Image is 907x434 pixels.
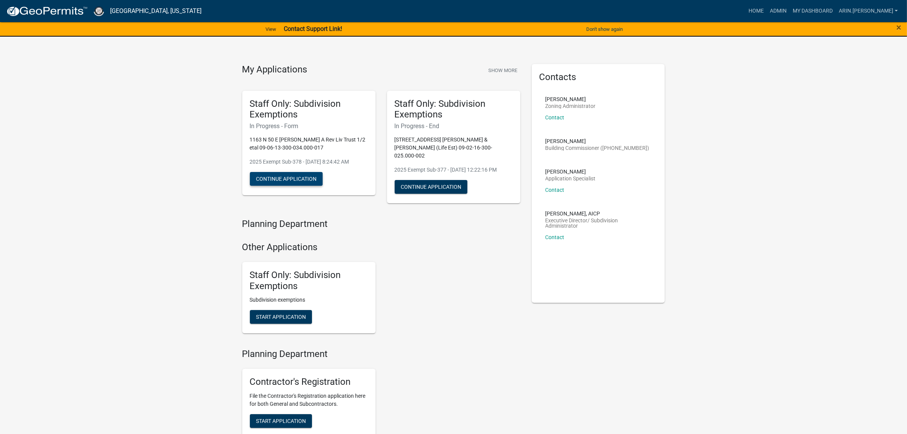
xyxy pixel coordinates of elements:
[545,176,596,181] p: Application Specialist
[250,98,368,121] h5: Staff Only: Subdivision Exemptions
[250,122,368,130] h6: In Progress - Form
[545,211,651,216] p: [PERSON_NAME], AICP
[250,296,368,304] p: Subdivision exemptions
[545,169,596,174] p: [PERSON_NAME]
[242,219,520,230] h4: Planning Department
[395,180,467,194] button: Continue Application
[545,103,596,109] p: Zoning Administrator
[545,138,649,144] p: [PERSON_NAME]
[250,414,312,428] button: Start Application
[250,392,368,408] p: File the Contractor's Registration application here for both General and Subcontractors.
[256,418,306,424] span: Start Application
[767,4,790,18] a: Admin
[250,310,312,324] button: Start Application
[250,172,323,186] button: Continue Application
[545,114,565,121] a: Contact
[745,4,767,18] a: Home
[262,23,279,35] a: View
[790,4,836,18] a: My Dashboard
[242,64,307,76] h4: My Applications
[896,23,901,32] button: Close
[250,136,368,152] p: 1163 N 50 E [PERSON_NAME] A Rev Liv Trust 1/2 etal 09-06-13-300-034.000-017
[545,96,596,102] p: [PERSON_NAME]
[545,234,565,240] a: Contact
[242,242,520,253] h4: Other Applications
[395,136,513,160] p: [STREET_ADDRESS] [PERSON_NAME] & [PERSON_NAME] (Life Est) 09-02-16-300-025.000-002
[242,242,520,339] wm-workflow-list-section: Other Applications
[545,187,565,193] a: Contact
[256,314,306,320] span: Start Application
[242,349,520,360] h4: Planning Department
[545,145,649,151] p: Building Commissioner ([PHONE_NUMBER])
[836,4,901,18] a: arin.[PERSON_NAME]
[395,166,513,174] p: 2025 Exempt Sub-377 - [DATE] 12:22:16 PM
[110,5,202,18] a: [GEOGRAPHIC_DATA], [US_STATE]
[583,23,626,35] button: Don't show again
[250,158,368,166] p: 2025 Exempt Sub-378 - [DATE] 8:24:42 AM
[545,218,651,228] p: Executive Director/ Subdivision Administrator
[250,376,368,387] h5: Contractor's Registration
[896,22,901,33] span: ×
[94,6,104,16] img: Cass County, Indiana
[539,72,657,83] h5: Contacts
[250,270,368,292] h5: Staff Only: Subdivision Exemptions
[284,25,342,32] strong: Contact Support Link!
[395,122,513,130] h6: In Progress - End
[395,98,513,121] h5: Staff Only: Subdivision Exemptions
[485,64,520,77] button: Show More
